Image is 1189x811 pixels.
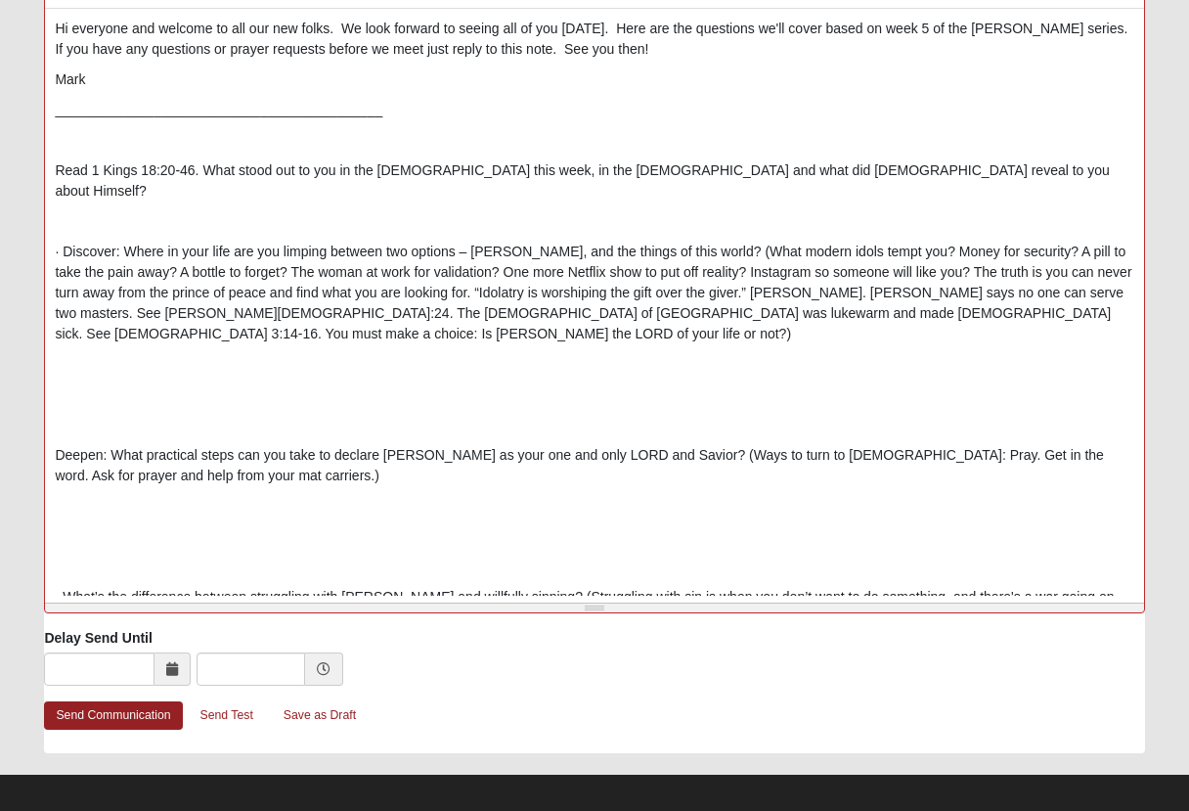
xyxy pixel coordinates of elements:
p: Mark [55,69,1133,90]
p: ___________________________________________ [55,100,1133,120]
a: Send Test [188,700,266,731]
p: Read 1 Kings 18:20-46. What stood out to you in the [DEMOGRAPHIC_DATA] this week, in the [DEMOGRA... [55,160,1133,202]
p: Deepen: What practical steps can you take to declare [PERSON_NAME] as your one and only LORD and ... [55,445,1133,486]
a: Send Communication [44,701,182,730]
p: Hi everyone and welcome to all our new folks. We look forward to seeing all of you [DATE]. Here a... [55,19,1133,60]
p: · Discover: Where in your life are you limping between two options – [PERSON_NAME], and the thing... [55,242,1133,344]
label: Delay Send Until [44,628,152,648]
a: Save as Draft [271,700,369,731]
p: · What’s the difference between struggling with [PERSON_NAME] and willfully sinning? (Struggling ... [55,587,1133,649]
div: Resize [45,604,1143,612]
